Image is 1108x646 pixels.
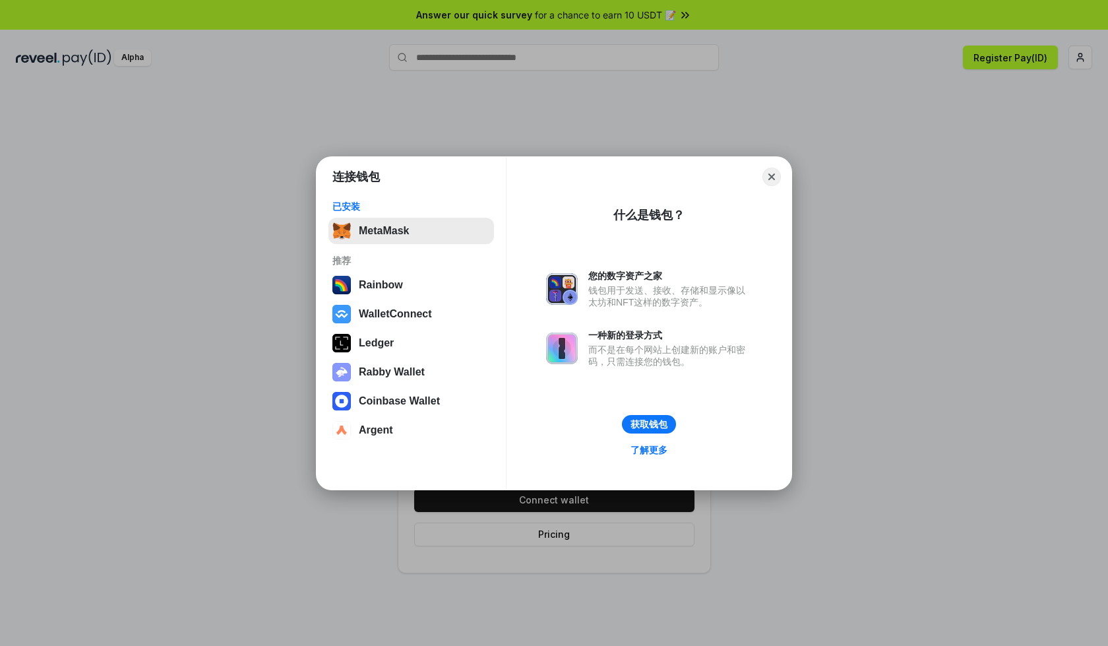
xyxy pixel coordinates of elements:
[546,333,578,364] img: svg+xml,%3Csvg%20xmlns%3D%22http%3A%2F%2Fwww.w3.org%2F2000%2Fsvg%22%20fill%3D%22none%22%20viewBox...
[631,444,667,456] div: 了解更多
[328,301,494,327] button: WalletConnect
[332,421,351,439] img: svg+xml,%3Csvg%20width%3D%2228%22%20height%3D%2228%22%20viewBox%3D%220%200%2028%2028%22%20fill%3D...
[623,441,675,459] a: 了解更多
[359,424,393,436] div: Argent
[332,169,380,185] h1: 连接钱包
[332,255,490,267] div: 推荐
[328,218,494,244] button: MetaMask
[359,395,440,407] div: Coinbase Wallet
[588,344,752,368] div: 而不是在每个网站上创建新的账户和密码，只需连接您的钱包。
[332,392,351,410] img: svg+xml,%3Csvg%20width%3D%2228%22%20height%3D%2228%22%20viewBox%3D%220%200%2028%2028%22%20fill%3D...
[332,305,351,323] img: svg+xml,%3Csvg%20width%3D%2228%22%20height%3D%2228%22%20viewBox%3D%220%200%2028%2028%22%20fill%3D...
[359,308,432,320] div: WalletConnect
[588,284,752,308] div: 钱包用于发送、接收、存储和显示像以太坊和NFT这样的数字资产。
[328,388,494,414] button: Coinbase Wallet
[332,334,351,352] img: svg+xml,%3Csvg%20xmlns%3D%22http%3A%2F%2Fwww.w3.org%2F2000%2Fsvg%22%20width%3D%2228%22%20height%3...
[332,276,351,294] img: svg+xml,%3Csvg%20width%3D%22120%22%20height%3D%22120%22%20viewBox%3D%220%200%20120%20120%22%20fil...
[588,329,752,341] div: 一种新的登录方式
[546,273,578,305] img: svg+xml,%3Csvg%20xmlns%3D%22http%3A%2F%2Fwww.w3.org%2F2000%2Fsvg%22%20fill%3D%22none%22%20viewBox...
[328,417,494,443] button: Argent
[622,415,676,434] button: 获取钱包
[328,359,494,385] button: Rabby Wallet
[359,337,394,349] div: Ledger
[588,270,752,282] div: 您的数字资产之家
[332,201,490,212] div: 已安装
[332,363,351,381] img: svg+xml,%3Csvg%20xmlns%3D%22http%3A%2F%2Fwww.w3.org%2F2000%2Fsvg%22%20fill%3D%22none%22%20viewBox...
[328,272,494,298] button: Rainbow
[762,168,781,186] button: Close
[359,366,425,378] div: Rabby Wallet
[328,330,494,356] button: Ledger
[332,222,351,240] img: svg+xml,%3Csvg%20fill%3D%22none%22%20height%3D%2233%22%20viewBox%3D%220%200%2035%2033%22%20width%...
[359,279,403,291] div: Rainbow
[359,225,409,237] div: MetaMask
[631,418,667,430] div: 获取钱包
[613,207,685,223] div: 什么是钱包？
